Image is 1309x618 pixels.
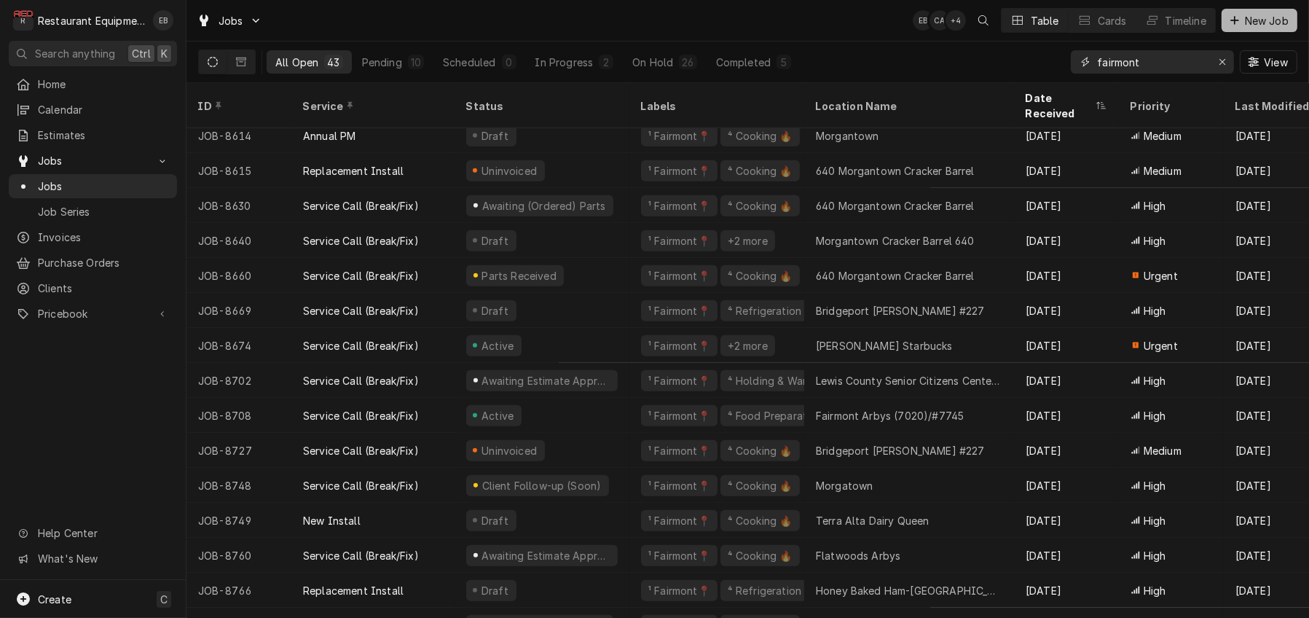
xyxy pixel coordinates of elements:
[816,233,975,249] div: Morgantown Cracker Barrel 640
[38,179,170,194] span: Jobs
[816,478,873,493] div: Morgatown
[186,468,291,503] div: JOB-8748
[9,251,177,275] a: Purchase Orders
[9,41,177,66] button: Search anythingCtrlK
[1261,55,1291,70] span: View
[479,233,511,249] div: Draft
[816,583,1002,598] div: Honey Baked Ham-[GEOGRAPHIC_DATA]
[647,198,712,214] div: ¹ Fairmont📍
[186,573,291,608] div: JOB-8766
[1014,118,1119,153] div: [DATE]
[726,338,769,353] div: +2 more
[13,10,34,31] div: Restaurant Equipment Diagnostics's Avatar
[9,276,177,300] a: Clients
[1144,443,1182,458] span: Medium
[186,118,291,153] div: JOB-8614
[816,338,953,353] div: [PERSON_NAME] Starbucks
[275,55,318,70] div: All Open
[9,123,177,147] a: Estimates
[816,198,975,214] div: 640 Morgantown Cracker Barrel
[816,268,975,283] div: 640 Morgantown Cracker Barrel
[303,233,419,249] div: Service Call (Break/Fix)
[303,408,419,423] div: Service Call (Break/Fix)
[303,583,404,598] div: Replacement Install
[1165,13,1206,28] div: Timeline
[38,102,170,117] span: Calendar
[1144,408,1166,423] span: High
[1144,303,1166,318] span: High
[816,163,975,179] div: 640 Morgantown Cracker Barrel
[1098,13,1127,28] div: Cards
[198,98,277,114] div: ID
[443,55,495,70] div: Scheduled
[647,338,712,353] div: ¹ Fairmont📍
[9,98,177,122] a: Calendar
[816,513,929,528] div: Terra Alta Dairy Queen
[913,10,933,31] div: Emily Bird's Avatar
[186,153,291,188] div: JOB-8615
[480,478,602,493] div: Client Follow-up (Soon)
[9,302,177,326] a: Go to Pricebook
[647,303,712,318] div: ¹ Fairmont📍
[1144,513,1166,528] span: High
[1211,50,1234,74] button: Erase input
[479,303,511,318] div: Draft
[1014,503,1119,538] div: [DATE]
[1031,13,1059,28] div: Table
[303,373,419,388] div: Service Call (Break/Fix)
[186,363,291,398] div: JOB-8702
[816,443,985,458] div: Bridgeport [PERSON_NAME] #227
[647,128,712,144] div: ¹ Fairmont📍
[303,513,361,528] div: New Install
[303,128,355,144] div: Annual PM
[303,268,419,283] div: Service Call (Break/Fix)
[466,98,615,114] div: Status
[779,55,788,70] div: 5
[816,373,1002,388] div: Lewis County Senior Citizens Center, Inc.
[38,230,170,245] span: Invoices
[972,9,995,32] button: Open search
[929,10,950,31] div: CA
[480,373,612,388] div: Awaiting Estimate Approval
[38,128,170,143] span: Estimates
[647,268,712,283] div: ¹ Fairmont📍
[479,338,516,353] div: Active
[1144,233,1166,249] span: High
[1014,293,1119,328] div: [DATE]
[726,548,794,563] div: ⁴ Cooking 🔥
[1222,9,1297,32] button: New Job
[1014,398,1119,433] div: [DATE]
[726,233,769,249] div: +2 more
[479,583,511,598] div: Draft
[1014,153,1119,188] div: [DATE]
[191,9,268,33] a: Go to Jobs
[726,443,794,458] div: ⁴ Cooking 🔥
[161,46,168,61] span: K
[38,77,170,92] span: Home
[38,255,170,270] span: Purchase Orders
[913,10,933,31] div: EB
[1144,163,1182,179] span: Medium
[1144,548,1166,563] span: High
[647,408,712,423] div: ¹ Fairmont📍
[647,478,712,493] div: ¹ Fairmont📍
[1240,50,1297,74] button: View
[946,10,966,31] div: + 4
[9,225,177,249] a: Invoices
[480,443,539,458] div: Uninvoiced
[9,547,177,571] a: Go to What's New
[1144,583,1166,598] span: High
[480,548,612,563] div: Awaiting Estimate Approval
[816,128,879,144] div: Morgantown
[726,408,839,423] div: ⁴ Food Preparation 🔪
[632,55,673,70] div: On Hold
[1014,363,1119,398] div: [DATE]
[38,306,148,321] span: Pricebook
[186,538,291,573] div: JOB-8760
[186,293,291,328] div: JOB-8669
[535,55,594,70] div: In Progress
[327,55,339,70] div: 43
[186,503,291,538] div: JOB-8749
[647,373,712,388] div: ¹ Fairmont📍
[186,433,291,468] div: JOB-8727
